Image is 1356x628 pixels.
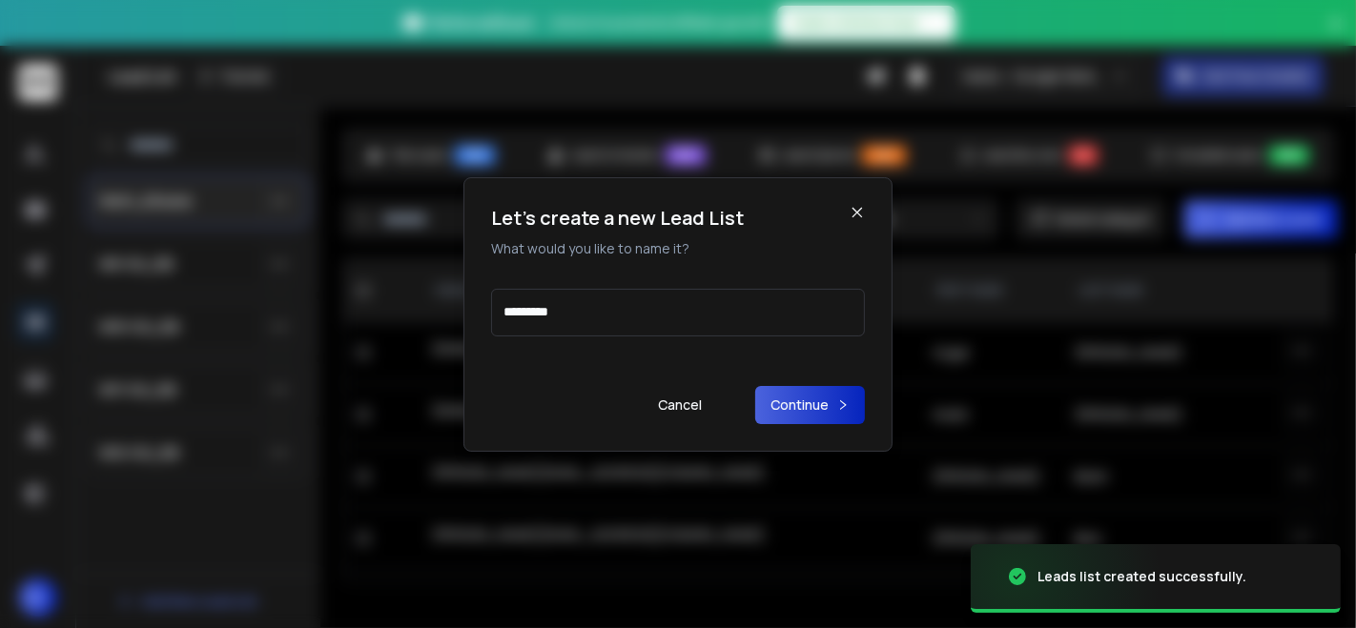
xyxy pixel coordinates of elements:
[491,205,744,232] h1: Let's create a new Lead List
[755,386,865,424] button: Continue
[643,386,717,424] button: Cancel
[491,239,744,258] p: What would you like to name it?
[1038,567,1246,586] div: Leads list created successfully.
